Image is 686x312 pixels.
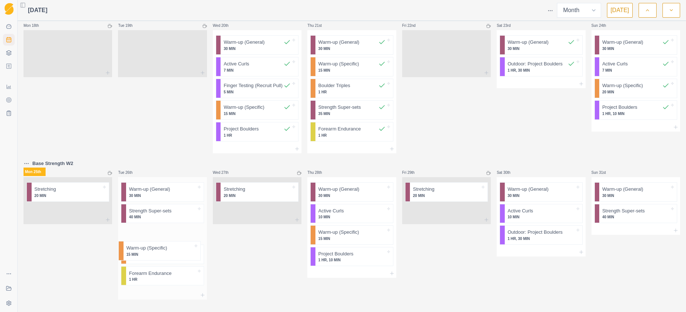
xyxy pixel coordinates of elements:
[118,170,140,175] p: Tue 26th
[307,170,329,175] p: Thu 28th
[402,170,424,175] p: Fri 29th
[307,23,329,28] p: Thu 21st
[497,23,519,28] p: Sat 23rd
[402,23,424,28] p: Fri 22nd
[592,170,614,175] p: Sun 31st
[213,170,235,175] p: Wed 27th
[607,3,633,18] button: [DATE]
[24,23,46,28] p: Mon 18th
[3,3,15,15] a: Logo
[213,23,235,28] p: Wed 20th
[118,23,140,28] p: Tue 19th
[32,160,73,167] p: Base Strength W2
[3,297,15,309] button: Settings
[592,23,614,28] p: Sun 24th
[497,170,519,175] p: Sat 30th
[24,168,46,176] p: Mon 25th
[4,3,14,15] img: Logo
[28,6,47,15] span: [DATE]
